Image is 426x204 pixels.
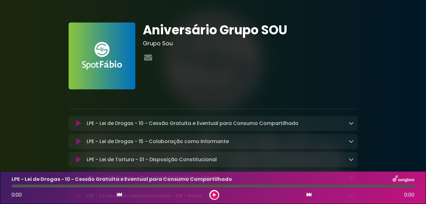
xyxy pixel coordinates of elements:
p: LPE - Lei de Drogas - 10 - Cessão Gratuita e Eventual para Consumo Compartilhado [87,120,298,127]
img: FAnVhLgaRSStWruMDZa6 [69,22,135,89]
span: 0:00 [12,191,22,198]
p: LPE - Lei de Drogas - 15 - Colaboração como Informante [87,138,229,145]
p: LPE - Lei de Drogas - 10 - Cessão Gratuita e Eventual para Consumo Compartilhado [12,176,232,183]
p: LPE - Lei de Tortura - 01 - Disposição Constitucional [87,156,217,163]
span: 0:00 [404,191,414,199]
h1: Aniversário Grupo SOU [143,22,358,37]
img: songbox-logo-white.png [393,175,414,183]
h3: Grupo Sou [143,40,358,47]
